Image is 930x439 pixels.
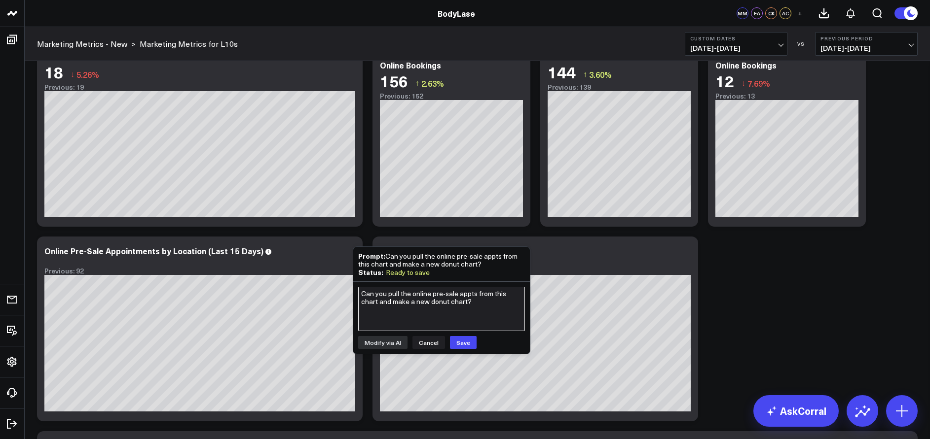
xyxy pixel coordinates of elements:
[44,267,355,275] div: Previous: 92
[380,267,691,275] div: Previous: 139
[737,7,748,19] div: MM
[820,44,912,52] span: [DATE] - [DATE]
[794,7,806,19] button: +
[140,38,238,49] a: Marketing Metrics for L10s
[792,41,810,47] div: VS
[690,35,782,41] b: Custom Dates
[71,68,74,81] span: ↓
[715,92,858,100] div: Previous: 13
[685,32,787,56] button: Custom Dates[DATE]-[DATE]
[747,78,770,89] span: 7.69%
[820,35,912,41] b: Previous Period
[753,395,839,427] a: AskCorral
[742,77,745,90] span: ↓
[548,83,691,91] div: Previous: 139
[415,77,419,90] span: ↑
[438,8,475,19] a: BodyLase
[412,336,445,349] button: Cancel
[715,72,734,90] div: 12
[583,68,587,81] span: ↑
[815,32,918,56] button: Previous Period[DATE]-[DATE]
[450,336,477,349] button: Save
[690,44,782,52] span: [DATE] - [DATE]
[358,267,383,277] b: Status:
[380,92,523,100] div: Previous: 152
[780,7,791,19] div: AC
[358,252,525,268] div: Can you pull the online pre-sale appts from this chart and make a new donut chart?
[37,38,136,49] div: >
[548,63,576,81] div: 144
[421,78,444,89] span: 2.63%
[589,69,612,80] span: 3.60%
[44,245,263,256] div: Online Pre-Sale Appointments by Location (Last 15 Days)
[386,269,430,276] div: Ready to save
[44,63,63,81] div: 18
[751,7,763,19] div: EA
[76,69,99,80] span: 5.26%
[765,7,777,19] div: CK
[798,10,802,17] span: +
[44,83,355,91] div: Previous: 19
[37,38,127,49] a: Marketing Metrics - New
[380,245,425,256] div: Total Leads
[380,72,408,90] div: 156
[358,251,385,261] b: Prompt:
[358,336,408,349] button: Modify via AI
